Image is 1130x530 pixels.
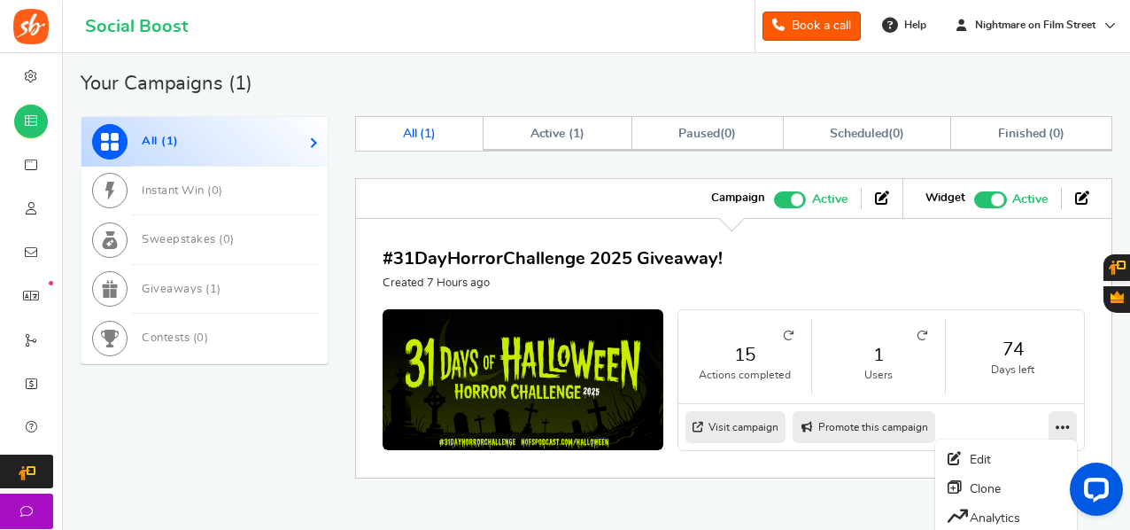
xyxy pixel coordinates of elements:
span: 0 [223,234,231,246]
span: Gratisfaction [1111,291,1124,303]
iframe: LiveChat chat widget [1056,456,1130,530]
a: #31DayHorrorChallenge 2025 Giveaway! [383,250,723,268]
span: ( ) [678,128,736,140]
h1: Social Boost [85,17,188,36]
em: New [49,281,53,285]
small: Users [830,368,927,383]
button: Gratisfaction [1103,286,1130,313]
span: Active [812,190,847,209]
span: 1 [210,284,218,295]
span: All ( ) [142,136,179,147]
span: Sweepstakes ( ) [142,234,235,246]
span: 0 [212,185,220,197]
img: Social Boost [13,9,49,44]
span: Giveaways ( ) [142,284,221,295]
span: All ( ) [403,128,437,140]
li: 74 [946,319,1080,394]
small: Actions completed [696,368,793,383]
span: Help [900,18,926,33]
span: 0 [1053,128,1060,140]
span: 0 [893,128,900,140]
a: Book a call [762,12,861,41]
span: 1 [573,128,580,140]
a: 1 [830,342,927,368]
span: Contests ( ) [142,332,208,344]
span: Nightmare on Film Street [968,18,1103,33]
span: Paused [678,128,720,140]
span: 0 [197,332,205,344]
span: Scheduled [830,128,888,140]
span: Active [1012,190,1048,209]
span: Instant Win ( ) [142,185,223,197]
span: Active ( ) [530,128,585,140]
a: 15 [696,342,793,368]
h2: Your Campaigns ( ) [81,74,252,92]
span: ( ) [830,128,903,140]
a: Visit campaign [685,411,786,443]
span: Finished ( ) [998,128,1064,140]
span: 1 [235,74,246,93]
a: Clone [940,473,1072,503]
a: Promote this campaign [793,411,935,443]
span: 1 [166,136,174,147]
small: Days left [964,362,1062,378]
li: Widget activated [912,188,1062,209]
p: Created 7 Hours ago [383,276,723,292]
span: 0 [724,128,731,140]
strong: Campaign [711,191,765,207]
a: Help [875,11,935,39]
span: 1 [424,128,431,140]
a: Edit [940,445,1072,473]
strong: Widget [925,191,965,207]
